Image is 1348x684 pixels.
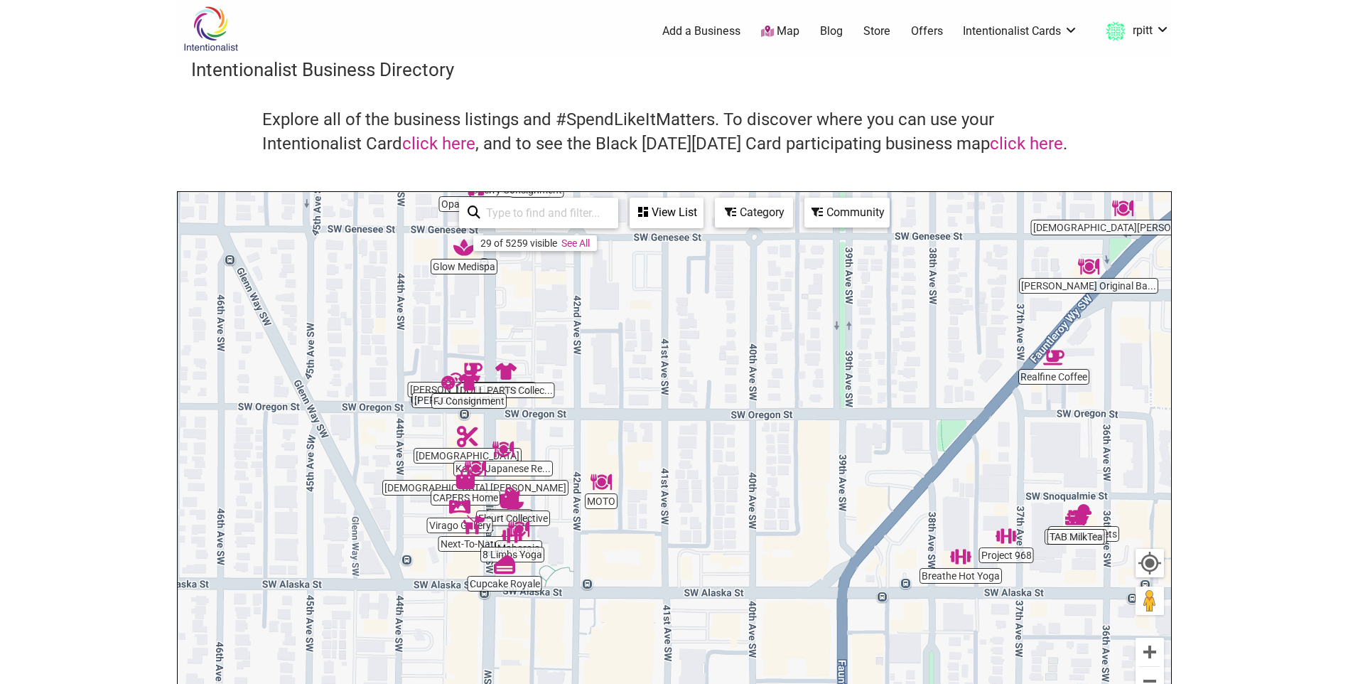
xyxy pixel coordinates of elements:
a: Map [761,23,799,40]
button: Your Location [1136,549,1164,577]
a: click here [990,134,1063,154]
div: Dough Joy [441,370,463,392]
a: click here [402,134,475,154]
div: Community [806,199,888,226]
a: rpitt [1099,18,1170,44]
div: Fleurt Collective [502,488,524,510]
div: Type to search and filter [459,198,618,228]
h3: Intentionalist Business Directory [191,57,1158,82]
div: Virago Gallery [449,496,470,517]
div: See a list of the visible businesses [630,198,703,228]
h4: Explore all of the business listings and #SpendLikeItMatters. To discover where you can use your ... [262,108,1087,156]
div: MOTO [591,471,612,493]
div: Jones Original Barbeque [1078,256,1099,277]
div: CAPERS Home [455,468,476,489]
div: Glow Medispa [453,237,475,258]
a: See All [561,237,590,249]
div: Filter by category [715,198,793,228]
div: Project 968 [996,525,1017,547]
div: DOLL PARTS Collective [495,360,517,382]
a: Blog [820,23,843,39]
div: Realfine Coffee [1043,347,1064,368]
div: Lady Jaye [465,458,486,479]
div: Buddha Ruksa [1112,198,1133,219]
div: Kamei Japanese Restaurant [492,439,514,460]
div: Vain [457,426,478,447]
a: Offers [911,23,943,39]
div: Category [716,199,792,226]
div: Breathe Hot Yoga [950,546,971,567]
button: Drag Pegman onto the map to open Street View [1136,587,1164,615]
div: Carmilia's [499,487,520,508]
div: Filter by Community [804,198,890,228]
div: View List [631,199,702,226]
a: Intentionalist Cards [963,23,1078,39]
div: Seattle Sorbets [1073,504,1094,525]
div: TAB MilkTea [1065,507,1087,528]
div: 29 of 5259 visible [480,237,557,249]
div: 8 Limbs Yoga [502,525,523,546]
div: Cupcake Royale [494,554,515,575]
a: Add a Business [662,23,740,39]
div: Lula Coffee Co. [461,360,482,381]
div: Next-To-Nature [463,514,485,535]
img: Intentionalist [177,6,244,52]
div: Maharaja [508,518,529,540]
input: Type to find and filter... [480,199,610,227]
a: Store [863,23,890,39]
button: Zoom in [1136,638,1164,666]
div: FJ Consignment [458,371,480,392]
